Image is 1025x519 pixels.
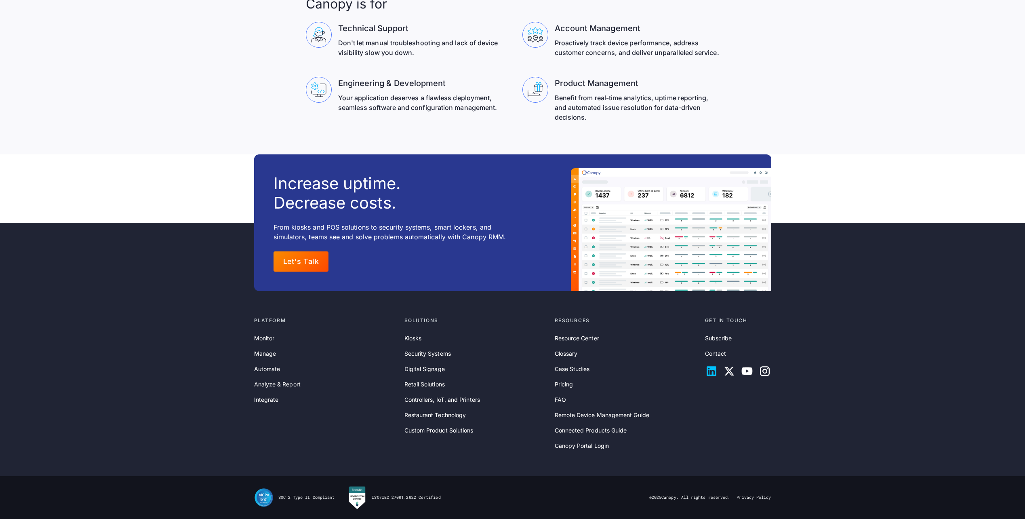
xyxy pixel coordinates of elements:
img: A Canopy dashboard example [571,168,771,291]
img: Canopy Supports Product Management Teams [528,82,543,97]
div: SOC 2 Type II Compliant [278,495,335,500]
a: Custom Product Solutions [404,426,474,435]
h3: Increase uptime. Decrease costs. [274,174,401,213]
div: ISO/IEC 27001:2022 Certified [372,495,440,500]
img: Canopy RMM is Sensiba Certified for ISO/IEC [347,486,367,509]
a: Digital Signage [404,365,445,373]
a: Case Studies [555,365,590,373]
div: Resources [555,317,699,324]
p: Don't let manual troubleshooting and lack of device visibility slow you down. [338,38,503,57]
a: Automate [254,365,280,373]
img: SOC II Type II Compliance Certification for Canopy Remote Device Management [254,488,274,507]
p: Your application deserves a flawless deployment, seamless software and configuration management. [338,93,503,112]
h3: Technical Support [338,22,503,35]
div: Solutions [404,317,548,324]
a: Monitor [254,334,275,343]
a: Glossary [555,349,578,358]
p: Proactively track device performance, address customer concerns, and deliver unparalleled service. [555,38,720,57]
a: Remote Device Management Guide [555,411,649,420]
div: Get in touch [705,317,771,324]
a: Contact [705,349,726,358]
p: From kiosks and POS solutions to security systems, smart lockers, and simulators, teams see and s... [274,222,522,242]
div: © Canopy. All rights reserved. [649,495,730,500]
a: Canopy Portal Login [555,441,609,450]
img: Canopy Supports Account management Teams [528,27,543,42]
a: Kiosks [404,334,421,343]
h3: Product Management [555,77,720,90]
a: Controllers, IoT, and Printers [404,395,480,404]
span: 2025 [652,495,661,500]
img: Canopy Support Technology Support Teams [311,27,326,42]
a: FAQ [555,395,566,404]
a: Restaurant Technology [404,411,466,420]
a: Subscribe [705,334,732,343]
a: Pricing [555,380,573,389]
a: Integrate [254,395,279,404]
a: Manage [254,349,276,358]
div: Platform [254,317,398,324]
h3: Account Management [555,22,720,35]
img: Canopy supports engineering and development teams [311,82,326,97]
a: Privacy Policy [737,495,771,500]
a: Let's Talk [274,251,329,272]
a: Retail Solutions [404,380,445,389]
a: Security Systems [404,349,451,358]
a: Resource Center [555,334,599,343]
a: Analyze & Report [254,380,301,389]
p: Benefit from real-time analytics, uptime reporting, and automated issue resolution for data-drive... [555,93,720,122]
h3: Engineering & Development [338,77,503,90]
a: Connected Products Guide [555,426,627,435]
